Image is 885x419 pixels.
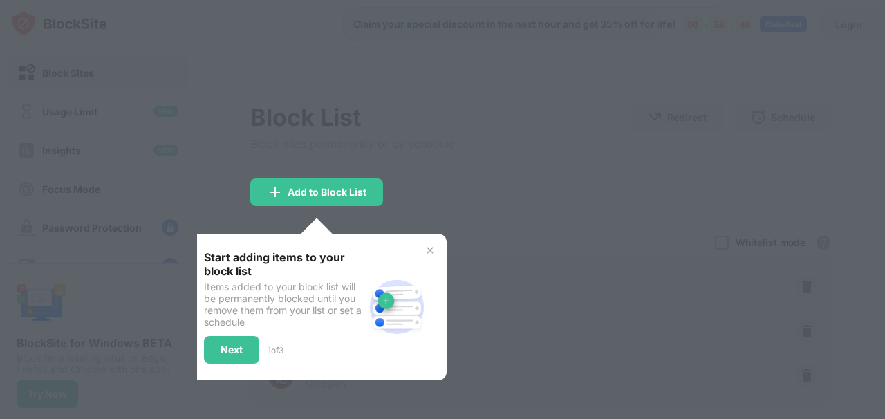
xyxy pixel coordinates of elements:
div: 1 of 3 [268,345,283,355]
div: Add to Block List [288,187,366,198]
div: Start adding items to your block list [204,250,364,278]
div: Next [221,344,243,355]
div: Items added to your block list will be permanently blocked until you remove them from your list o... [204,281,364,328]
img: block-site.svg [364,274,430,340]
img: x-button.svg [425,245,436,256]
